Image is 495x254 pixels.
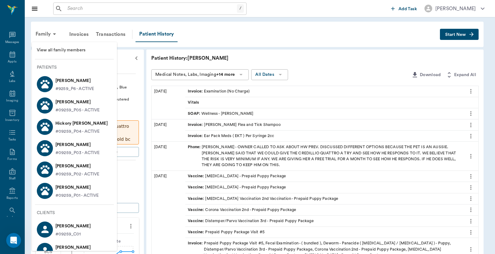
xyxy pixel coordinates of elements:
[55,183,99,192] p: [PERSON_NAME]
[5,190,118,200] textarea: Message…
[32,45,117,56] a: View all family members
[55,221,91,231] p: [PERSON_NAME]
[32,180,117,201] a: [PERSON_NAME]#09259_P01 - ACTIVE
[55,231,91,238] p: #09259_C01
[4,2,16,14] button: go back
[55,86,94,92] p: #9259_P6 - ACTIVE
[55,118,108,128] p: Hickory [PERSON_NAME]
[55,171,100,178] p: #09259_P02 - ACTIVE
[10,186,96,222] div: Checking out multiple patients and invoices
[55,243,91,252] p: [PERSON_NAME]
[37,210,117,216] p: Clients
[55,128,100,135] p: #09259_P04 - ACTIVE
[32,219,117,240] a: [PERSON_NAME]#09259_C01
[32,159,117,180] a: [PERSON_NAME]#09259_P02 - ACTIVE
[30,3,70,8] h1: [PERSON_NAME]
[10,203,15,208] button: Emoji picker
[55,150,100,156] p: #09259_P03 - ACTIVE
[18,3,28,13] img: Profile image for Lizbeth
[37,47,112,54] span: View all family members
[29,203,34,208] button: Upload attachment
[55,97,100,107] p: [PERSON_NAME]
[37,64,117,71] p: Patients
[55,161,100,171] p: [PERSON_NAME]
[10,116,97,183] div: When collecting payments for multiple invoices, you'll want to collect them under the "Invoices" ...
[30,8,42,14] p: Active
[106,200,116,210] button: Send a message…
[55,192,99,199] p: #09259_P01 - ACTIVE
[109,2,120,14] div: Close
[55,107,100,114] p: #09259_P05 - ACTIVE
[55,140,100,150] p: [PERSON_NAME]
[19,203,24,208] button: Gif picker
[32,73,117,95] a: [PERSON_NAME]#9259_P6 - ACTIVE
[97,2,109,14] button: Home
[6,233,21,248] iframe: Intercom live chat
[32,95,117,116] a: [PERSON_NAME]#09259_P05 - ACTIVE
[32,116,117,137] a: Hickory [PERSON_NAME]#09259_P04 - ACTIVE
[32,137,117,159] a: [PERSON_NAME]#09259_P03 - ACTIVE
[55,76,94,86] p: [PERSON_NAME]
